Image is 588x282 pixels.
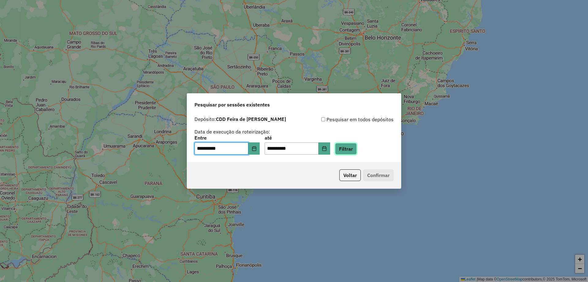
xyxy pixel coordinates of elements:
[339,169,361,181] button: Voltar
[335,143,357,155] button: Filtrar
[294,116,394,123] div: Pesquisar em todos depósitos
[216,116,286,122] strong: CDD Feira de [PERSON_NAME]
[318,142,330,155] button: Choose Date
[194,134,260,141] label: Entre
[194,101,270,108] span: Pesquisar por sessões existentes
[194,128,270,135] label: Data de execução da roteirização:
[194,115,286,123] label: Depósito:
[248,142,260,155] button: Choose Date
[265,134,330,141] label: até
